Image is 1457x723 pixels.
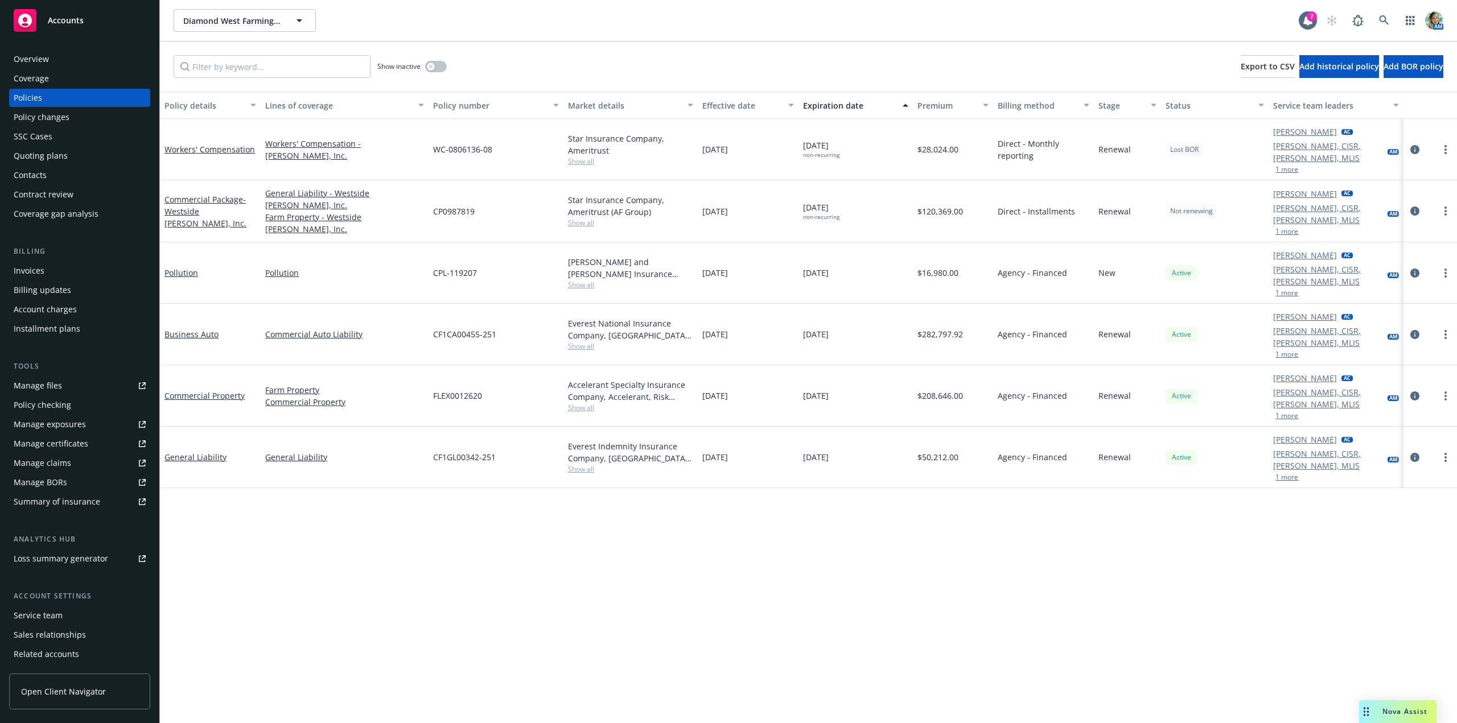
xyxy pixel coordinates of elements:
[568,440,693,464] div: Everest Indemnity Insurance Company, [GEOGRAPHIC_DATA], Risk Placement Services, Inc. (RPS)
[1359,700,1437,723] button: Nova Assist
[1161,92,1269,119] button: Status
[702,390,728,402] span: [DATE]
[702,451,728,463] span: [DATE]
[14,281,71,299] div: Billing updates
[164,194,246,229] a: Commercial Package
[1408,451,1422,464] a: circleInformation
[9,108,150,126] a: Policy changes
[14,262,44,280] div: Invoices
[14,550,108,568] div: Loss summary generator
[1439,266,1452,280] a: more
[1275,351,1298,358] button: 1 more
[1273,372,1337,384] a: [PERSON_NAME]
[1439,328,1452,341] a: more
[702,328,728,340] span: [DATE]
[9,396,150,414] a: Policy checking
[1170,268,1193,278] span: Active
[164,329,219,340] a: Business Auto
[917,205,963,217] span: $120,369.00
[917,267,958,279] span: $16,980.00
[14,396,71,414] div: Policy checking
[1373,9,1396,32] a: Search
[14,606,63,625] div: Service team
[1408,389,1422,403] a: circleInformation
[568,256,693,280] div: [PERSON_NAME] and [PERSON_NAME] Insurance Company, [PERSON_NAME] & [PERSON_NAME] ([GEOGRAPHIC_DAT...
[568,156,693,166] span: Show all
[21,685,106,697] span: Open Client Navigator
[803,267,829,279] span: [DATE]
[9,550,150,568] a: Loss summary generator
[1347,9,1369,32] a: Report a Bug
[568,100,681,111] div: Market details
[1275,290,1298,296] button: 1 more
[1269,92,1403,119] button: Service team leaders
[917,328,963,340] span: $282,797.92
[1307,11,1317,22] div: 7
[9,50,150,68] a: Overview
[9,590,150,602] div: Account settings
[1384,61,1443,72] span: Add BOR policy
[702,100,781,111] div: Effective date
[14,454,71,472] div: Manage claims
[14,645,79,663] div: Related accounts
[563,92,698,119] button: Market details
[568,280,693,290] span: Show all
[1439,451,1452,464] a: more
[377,61,421,71] span: Show inactive
[568,133,693,156] div: Star Insurance Company, Ameritrust
[164,452,227,462] a: General Liability
[14,166,47,184] div: Contacts
[1273,126,1337,138] a: [PERSON_NAME]
[164,390,245,401] a: Commercial Property
[433,328,496,340] span: CF1CA00455-251
[1425,11,1443,30] img: photo
[803,213,839,221] div: non-recurring
[14,205,98,223] div: Coverage gap analysis
[1098,267,1116,279] span: New
[1273,386,1382,410] a: [PERSON_NAME], CISR, [PERSON_NAME], MLIS
[1275,412,1298,419] button: 1 more
[9,166,150,184] a: Contacts
[9,493,150,511] a: Summary of insurance
[9,89,150,107] a: Policies
[14,185,73,204] div: Contract review
[265,187,424,211] a: General Liability - Westside [PERSON_NAME], Inc.
[174,9,316,32] button: Diamond West Farming Company Inc. et al
[1382,707,1427,716] span: Nova Assist
[9,626,150,644] a: Sales relationships
[433,205,475,217] span: CP0987819
[1098,100,1144,111] div: Stage
[14,89,42,107] div: Policies
[803,151,839,159] div: non-recurring
[1273,249,1337,261] a: [PERSON_NAME]
[1408,328,1422,341] a: circleInformation
[164,100,244,111] div: Policy details
[1098,205,1131,217] span: Renewal
[48,16,84,25] span: Accounts
[1273,188,1337,200] a: [PERSON_NAME]
[917,143,958,155] span: $28,024.00
[14,493,100,511] div: Summary of insurance
[1170,391,1193,401] span: Active
[14,127,52,146] div: SSC Cases
[1275,474,1298,481] button: 1 more
[1320,9,1343,32] a: Start snowing
[265,267,424,279] a: Pollution
[14,435,88,453] div: Manage certificates
[702,267,728,279] span: [DATE]
[265,451,424,463] a: General Liability
[183,15,282,27] span: Diamond West Farming Company Inc. et al
[265,138,424,162] a: Workers' Compensation - [PERSON_NAME], Inc.
[14,415,86,433] div: Manage exposures
[1275,228,1298,235] button: 1 more
[1241,61,1295,72] span: Export to CSV
[913,92,994,119] button: Premium
[160,92,261,119] button: Policy details
[9,262,150,280] a: Invoices
[1408,266,1422,280] a: circleInformation
[1098,328,1131,340] span: Renewal
[174,55,371,78] input: Filter by keyword...
[9,415,150,433] a: Manage exposures
[1273,202,1382,226] a: [PERSON_NAME], CISR, [PERSON_NAME], MLIS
